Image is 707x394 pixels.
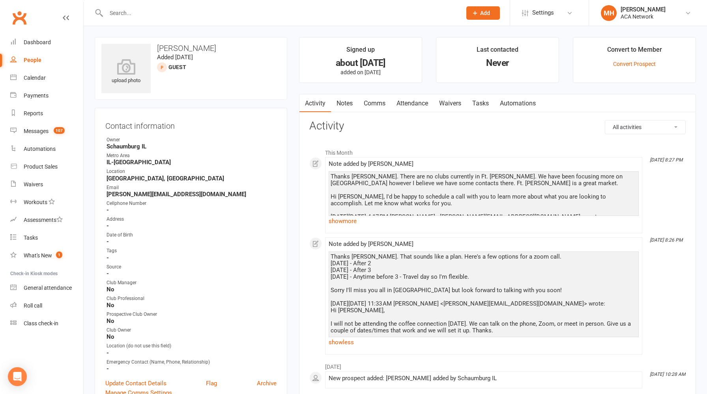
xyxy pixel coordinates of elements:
h3: [PERSON_NAME] [101,44,281,53]
div: about [DATE] [307,59,415,67]
a: What's New1 [10,247,83,265]
div: People [24,57,41,63]
a: Waivers [434,94,467,113]
div: Club Manager [107,279,277,287]
div: Class check-in [24,320,58,326]
a: Payments [10,87,83,105]
strong: - [107,349,277,356]
div: Tasks [24,235,38,241]
div: Automations [24,146,56,152]
div: Location (do not use this field) [107,342,277,350]
div: General attendance [24,285,72,291]
a: Calendar [10,69,83,87]
strong: No [107,286,277,293]
strong: No [107,317,277,325]
div: Reports [24,110,43,116]
a: Tasks [10,229,83,247]
span: 107 [54,127,65,134]
div: Dashboard [24,39,51,45]
div: upload photo [101,59,151,85]
button: Add [466,6,500,20]
a: show less [329,337,639,348]
strong: - [107,270,277,277]
a: Flag [206,379,217,388]
strong: No [107,302,277,309]
a: Class kiosk mode [10,315,83,332]
div: Workouts [24,199,47,205]
a: Automations [494,94,541,113]
time: Added [DATE] [157,54,193,61]
div: Payments [24,92,49,99]
a: show more [329,216,639,227]
a: Messages 107 [10,122,83,140]
a: Archive [257,379,277,388]
strong: No [107,333,277,340]
div: Open Intercom Messenger [8,367,27,386]
a: Product Sales [10,158,83,176]
div: Source [107,263,277,271]
a: Reports [10,105,83,122]
h3: Activity [309,120,686,132]
div: Emergency Contact (Name, Phone, Relationship) [107,358,277,366]
div: Messages [24,128,49,134]
a: Workouts [10,193,83,211]
div: Convert to Member [607,45,662,59]
strong: - [107,238,277,245]
strong: - [107,222,277,229]
a: Assessments [10,211,83,229]
div: What's New [24,252,52,259]
div: Email [107,184,277,191]
strong: [GEOGRAPHIC_DATA], [GEOGRAPHIC_DATA] [107,175,277,182]
li: This Month [309,144,686,157]
i: [DATE] 8:26 PM [650,237,683,243]
strong: [PERSON_NAME][EMAIL_ADDRESS][DOMAIN_NAME] [107,191,277,198]
a: Dashboard [10,34,83,51]
div: Owner [107,136,277,144]
div: Last contacted [477,45,518,59]
a: Notes [331,94,358,113]
div: Note added by [PERSON_NAME] [329,161,639,167]
strong: Schaumburg IL [107,143,277,150]
a: Convert Prospect [613,61,656,67]
div: [PERSON_NAME] [621,6,666,13]
div: Prospective Club Owner [107,311,277,318]
span: Add [480,10,490,16]
span: Guest [168,64,186,70]
div: Thanks [PERSON_NAME]. That sounds like a plan. Here's a few options for a zoom call. [DATE] - Aft... [331,253,637,334]
div: Roll call [24,302,42,309]
div: ACA Network [621,13,666,20]
p: added on [DATE] [307,69,415,75]
div: Never [443,59,552,67]
a: Attendance [391,94,434,113]
div: Metro Area [107,152,277,159]
a: Update Contact Details [105,379,166,388]
div: New prospect added: [PERSON_NAME] added by Schaumburg IL [329,375,639,382]
a: Roll call [10,297,83,315]
div: Signed up [346,45,375,59]
a: Comms [358,94,391,113]
div: Club Professional [107,295,277,302]
strong: - [107,254,277,261]
a: People [10,51,83,69]
strong: IL-[GEOGRAPHIC_DATA] [107,159,277,166]
span: Settings [532,4,554,22]
input: Search... [104,8,456,19]
div: Calendar [24,75,46,81]
div: Assessments [24,217,63,223]
strong: - [107,206,277,214]
div: Address [107,216,277,223]
div: Location [107,168,277,175]
span: 1 [56,251,62,258]
li: [DATE] [309,358,686,371]
div: Note added by [PERSON_NAME] [329,241,639,248]
a: Automations [10,140,83,158]
div: Thanks [PERSON_NAME]. There are no clubs currently in Ft. [PERSON_NAME]. We have been focusing mo... [331,173,637,247]
strong: - [107,365,277,372]
div: Date of Birth [107,231,277,239]
div: Tags [107,247,277,255]
div: Waivers [24,181,43,188]
div: Club Owner [107,326,277,334]
i: [DATE] 10:28 AM [650,371,685,377]
div: Cellphone Number [107,200,277,207]
a: Waivers [10,176,83,193]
